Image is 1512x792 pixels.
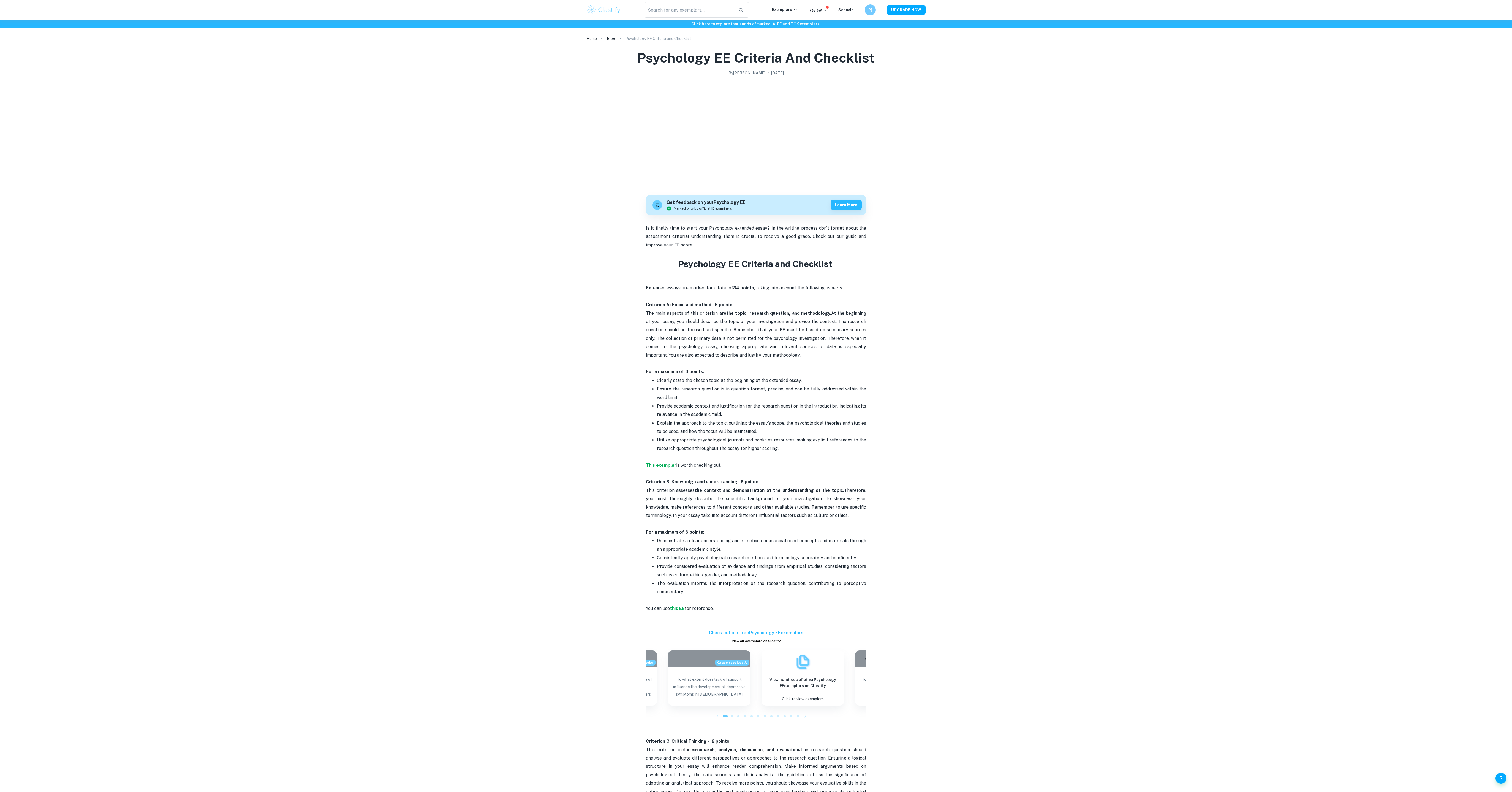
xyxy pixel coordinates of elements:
[766,677,840,689] h6: View hundreds of other Psychology EE exemplars on Clastify
[855,650,938,706] a: Blog exemplar: To what extent do violent video-games inTo what extent do violent video-games incr...
[831,200,862,210] button: Learn more
[646,486,866,536] p: This criterion assesses Therefore, you must thoroughly describe the scientific background of your...
[646,630,866,636] h6: Check out our free Psychology EE exemplars
[726,311,831,316] strong: the topic, research question, and methodology.
[887,5,926,15] button: UPGRADE NOW
[1495,773,1506,784] button: Help and Feedback
[657,562,866,579] p: Provide considered evaluation of evidence and findings from empirical studies, considering factor...
[695,488,814,493] strong: the context and demonstration of the understanding
[782,695,824,703] p: Click to view exemplars
[809,7,827,13] p: Review
[1,21,1511,27] h6: Click here to explore thousands of marked IA, EE and TOK exemplars !
[715,660,749,666] span: Grade received: A
[867,7,874,13] h6: P[
[657,376,866,385] p: Clearly state the chosen topic at the beginning of the extended essay.
[860,676,933,700] p: To what extent do violent video-games increase aggressive behaviour in adolescents?
[670,606,685,611] a: this EE
[646,479,758,484] strong: Criterion B: Knowledge and understanding - 6 points
[637,49,875,67] h1: Psychology EE Criteria and Checklist
[657,436,866,453] p: Utilize appropriate psychological journals and books as resources, making explicit references to ...
[625,36,691,42] p: Psychology EE Criteria and Checklist
[646,195,866,215] a: Get feedback on yourPsychology EEMarked only by official IB examinersLearn more
[667,199,746,206] h6: Get feedback on your Psychology EE
[646,284,866,376] p: Extended essays are marked for a total of , taking into account the following aspects: The main a...
[657,419,866,436] p: Explain the approach to the topic, outlining the essay's scope, the psychological theories and st...
[646,638,866,643] a: View all exemplars on Clastify
[607,35,615,42] a: Blog
[816,488,844,493] strong: of the topic.
[646,224,866,258] p: Is it finally time to start your Psychology extended essay? In the writing process don't forget a...
[644,2,734,18] input: Search for any exemplars...
[657,554,866,562] p: Consistently apply psychological research methods and terminology accurately and confidently.
[678,259,832,269] u: Psychology EE Criteria and Checklist
[672,676,746,700] p: To what extent does lack of support influence the development of depressive symptoms in [DEMOGRAP...
[646,302,733,307] strong: Criterion A: Focus and method - 6 points
[646,463,676,468] a: This exemplar
[586,4,621,15] img: Clastify logo
[768,70,769,76] p: •
[668,650,750,706] a: Blog exemplar: To what extent does lack of support inflGrade received:ATo what extent does lack o...
[646,530,704,535] strong: For a maximum of 6 points:
[795,653,811,670] img: Exemplars
[657,402,866,419] p: Provide academic context and justification for the research question in the introduction, indicat...
[728,70,765,76] h2: By [PERSON_NAME]
[586,35,597,42] a: Home
[695,747,801,752] strong: research, analysis, discussion, and evaluation.
[657,385,866,402] p: Ensure the research question is in question format, precise, and can be fully addressed within th...
[646,739,729,744] strong: Criterion C: Critical Thinking - 12 points
[772,7,798,13] p: Exemplars
[771,70,784,76] h2: [DATE]
[646,369,704,374] strong: For a maximum of 6 points:
[646,453,866,486] p: is worth checking out.
[646,596,866,630] p: You can use for reference.
[646,78,866,188] img: Psychology EE Criteria and Checklist cover image
[657,579,866,596] p: The evaluation informs the interpretation of the research question, contributing to perceptive co...
[865,4,876,15] button: P[
[674,206,732,211] span: Marked only by official IB examiners
[657,537,866,554] p: Demonstrate a clear understanding and effective communication of concepts and materials through a...
[838,8,854,12] a: Schools
[733,285,754,291] strong: 34 points
[762,650,844,706] a: ExemplarsView hundreds of otherPsychology EEexemplars on ClastifyClick to view exemplars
